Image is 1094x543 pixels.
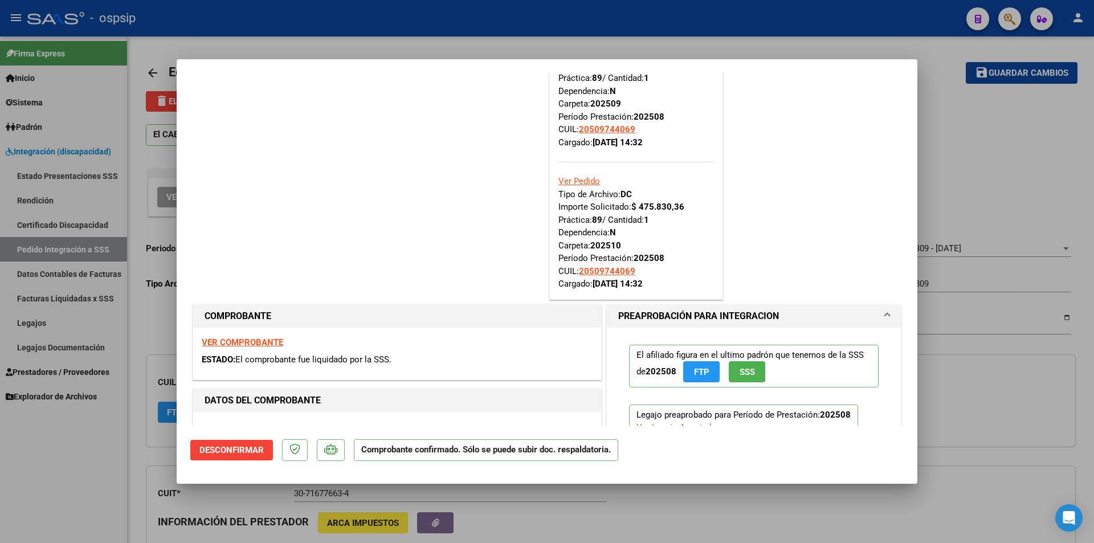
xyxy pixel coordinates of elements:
[740,367,755,377] span: SSS
[607,305,901,328] mat-expansion-panel-header: PREAPROBACIÓN PARA INTEGRACION
[1055,504,1083,532] div: Open Intercom Messenger
[618,309,779,323] h1: PREAPROBACIÓN PARA INTEGRACION
[646,366,676,377] strong: 202508
[621,189,632,199] strong: DC
[579,124,635,134] span: 20509744069
[205,311,271,321] strong: COMPROBANTE
[820,410,851,420] strong: 202508
[590,240,621,251] strong: 202510
[205,395,321,406] strong: DATOS DEL COMPROBANTE
[558,176,600,186] a: Ver Pedido
[610,227,616,238] strong: N
[202,354,235,365] span: ESTADO:
[235,354,391,365] span: El comprobante fue liquidado por la SSS.
[634,112,664,122] strong: 202508
[590,99,621,109] strong: 202509
[592,73,602,83] strong: 89
[202,337,283,348] a: VER COMPROBANTE
[636,421,716,434] div: Ver Legajo Asociado
[593,137,643,148] strong: [DATE] 14:32
[190,440,273,460] button: Desconfirmar
[694,367,709,377] span: FTP
[644,73,649,83] strong: 1
[683,361,720,382] button: FTP
[592,215,602,225] strong: 89
[593,279,643,289] strong: [DATE] 14:32
[558,149,714,291] div: Tipo de Archivo: Importe Solicitado: Práctica: / Cantidad: Dependencia: Carpeta: Período Prestaci...
[354,439,618,462] p: Comprobante confirmado. Sólo se puede subir doc. respaldatoria.
[729,361,765,382] button: SSS
[644,215,649,225] strong: 1
[629,345,879,387] p: El afiliado figura en el ultimo padrón que tenemos de la SSS de
[634,253,664,263] strong: 202508
[579,266,635,276] span: 20509744069
[610,86,616,96] strong: N
[558,7,714,149] div: Tipo de Archivo: Importe Solicitado: Práctica: / Cantidad: Dependencia: Carpeta: Período Prestaci...
[631,202,684,212] strong: $ 475.830,36
[629,405,858,526] p: Legajo preaprobado para Período de Prestación:
[199,445,264,455] span: Desconfirmar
